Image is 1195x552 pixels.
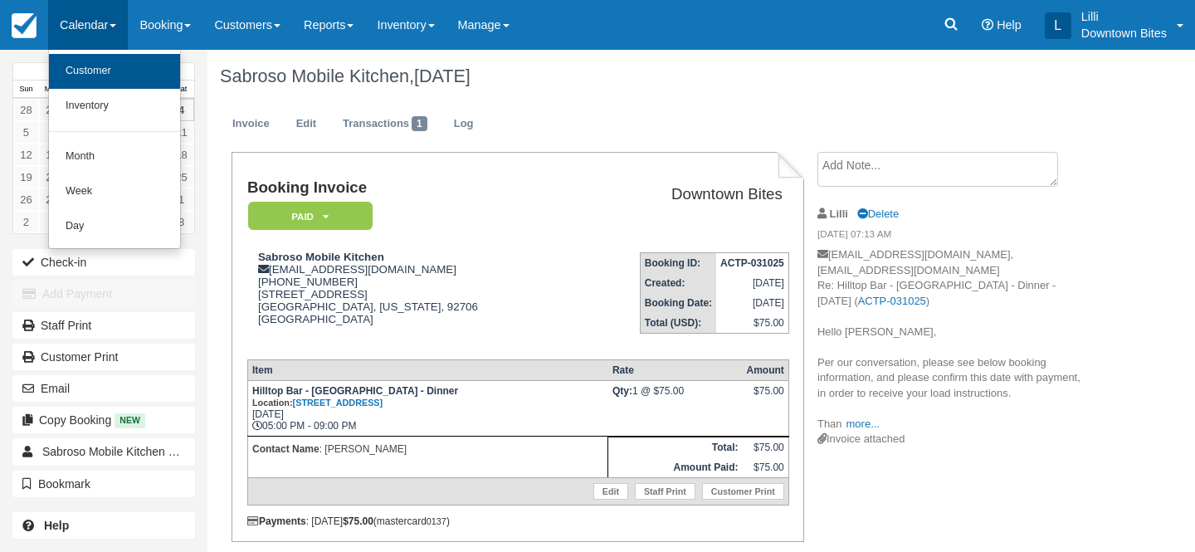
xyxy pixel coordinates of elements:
em: [DATE] 07:13 AM [817,227,1091,246]
a: Log [441,108,486,140]
a: 27 [39,188,65,211]
td: [DATE] [716,293,788,313]
strong: Contact Name [252,443,319,455]
a: 2 [13,211,39,233]
a: Customer Print [702,483,784,500]
img: checkfront-main-nav-mini-logo.png [12,13,37,38]
a: 28 [13,99,39,121]
a: 11 [168,121,194,144]
a: Day [49,209,180,244]
a: Staff Print [635,483,695,500]
th: Item [247,359,607,380]
span: Help [997,18,1022,32]
a: Month [49,139,180,174]
span: Sabroso Mobile Kitchen [42,445,165,458]
ul: Calendar [48,50,181,249]
span: 15 [168,445,189,460]
a: Paid [247,201,367,232]
strong: Qty [612,385,632,397]
a: 4 [168,99,194,121]
a: more... [846,418,880,430]
td: $75.00 [716,313,788,334]
a: Customer [49,54,180,89]
h1: Sabroso Mobile Kitchen, [220,66,1091,86]
i: Help [982,19,993,31]
em: Paid [248,202,373,231]
span: [DATE] [414,66,471,86]
th: Amount [742,359,788,380]
p: : [PERSON_NAME] [252,441,603,457]
a: Customer Print [12,344,195,370]
strong: Lilli [830,208,848,220]
th: Total: [608,437,743,457]
div: [EMAIL_ADDRESS][DOMAIN_NAME] [PHONE_NUMBER] [STREET_ADDRESS] [GEOGRAPHIC_DATA], [US_STATE], 92706... [247,251,576,346]
button: Check-in [12,249,195,276]
a: Week [49,174,180,209]
button: Bookmark [12,471,195,497]
a: [STREET_ADDRESS] [293,398,383,408]
button: Add Payment [12,281,195,307]
td: [DATE] 05:00 PM - 09:00 PM [247,380,607,436]
button: Copy Booking New [12,407,195,433]
td: [DATE] [716,273,788,293]
span: 1 [412,116,427,131]
button: Email [12,375,195,402]
p: Downtown Bites [1081,25,1167,42]
th: Booking ID: [640,253,716,274]
strong: Payments [247,515,306,527]
th: Rate [608,359,743,380]
a: Delete [857,208,899,220]
th: Amount Paid: [608,457,743,478]
div: : [DATE] (mastercard ) [247,515,789,527]
td: $75.00 [742,437,788,457]
th: Total (USD): [640,313,716,334]
a: 18 [168,144,194,166]
strong: Hilltop Bar - [GEOGRAPHIC_DATA] - Dinner [252,385,458,408]
a: Edit [284,108,329,140]
a: Staff Print [12,312,195,339]
strong: $75.00 [343,515,373,527]
a: 3 [39,211,65,233]
a: ACTP-031025 [858,295,926,307]
strong: ACTP-031025 [720,257,784,269]
div: $75.00 [746,385,783,410]
td: $75.00 [742,457,788,478]
a: 29 [39,99,65,121]
a: Help [12,512,195,539]
th: Sun [13,81,39,99]
div: L [1045,12,1071,39]
th: Sat [168,81,194,99]
a: 8 [168,211,194,233]
a: 20 [39,166,65,188]
td: 1 @ $75.00 [608,380,743,436]
a: 13 [39,144,65,166]
p: Lilli [1081,8,1167,25]
th: Created: [640,273,716,293]
div: Invoice attached [817,432,1091,447]
b: Help [44,519,69,532]
p: [EMAIL_ADDRESS][DOMAIN_NAME], [EMAIL_ADDRESS][DOMAIN_NAME] Re: Hilltop Bar - [GEOGRAPHIC_DATA] - ... [817,247,1091,432]
a: 1 [168,188,194,211]
a: 12 [13,144,39,166]
a: Inventory [49,89,180,124]
h2: Downtown Bites [583,186,783,203]
a: Sabroso Mobile Kitchen 15 [12,438,195,465]
a: Transactions1 [330,108,440,140]
a: 19 [13,166,39,188]
a: 5 [13,121,39,144]
a: 26 [13,188,39,211]
th: Mon [39,81,65,99]
a: Edit [593,483,628,500]
span: New [115,413,145,427]
a: Invoice [220,108,282,140]
small: 0137 [427,516,446,526]
small: Location: [252,398,383,408]
th: Booking Date: [640,293,716,313]
a: 25 [168,166,194,188]
a: 6 [39,121,65,144]
h1: Booking Invoice [247,179,576,197]
strong: Sabroso Mobile Kitchen [258,251,384,263]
